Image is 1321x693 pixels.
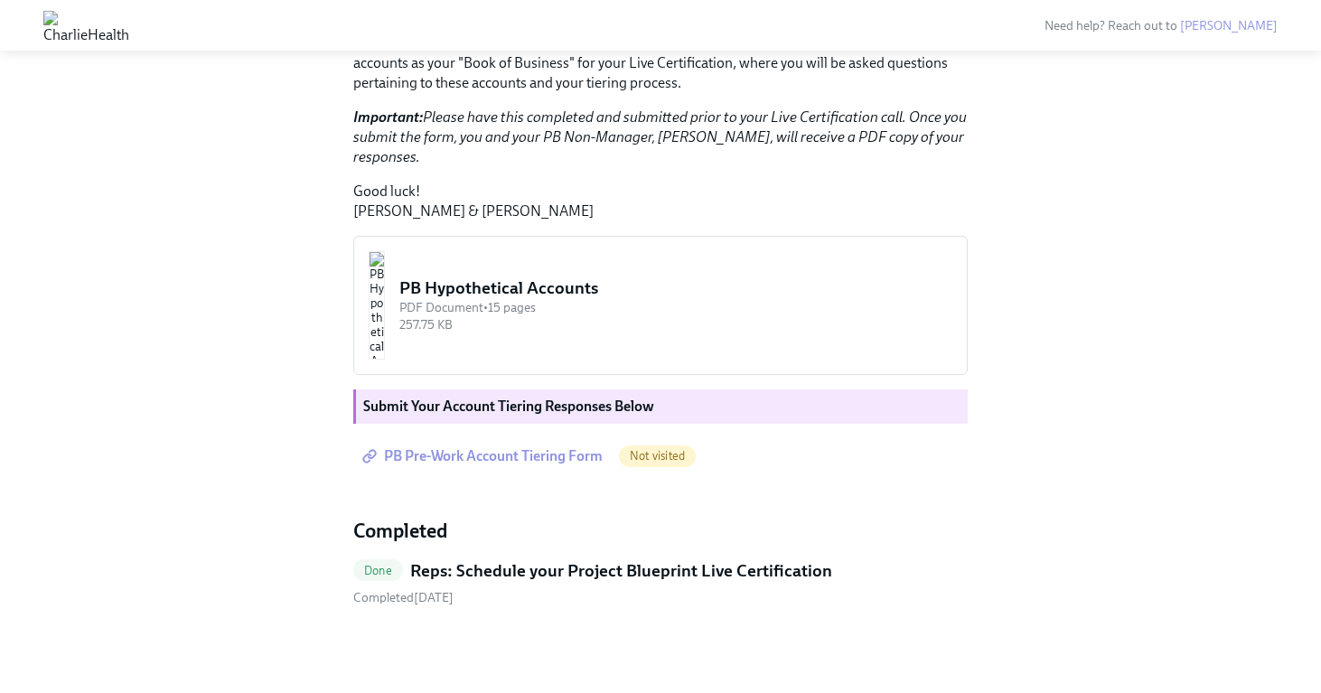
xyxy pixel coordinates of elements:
[399,316,952,333] div: 257.75 KB
[366,447,603,465] span: PB Pre-Work Account Tiering Form
[619,449,696,463] span: Not visited
[353,559,968,607] a: DoneReps: Schedule your Project Blueprint Live Certification Completed[DATE]
[353,14,953,52] strong: tier the attached hypothetical accounts based on your current market/territory designation.
[353,564,403,577] span: Done
[363,398,654,415] strong: Submit Your Account Tiering Responses Below
[410,559,832,583] h5: Reps: Schedule your Project Blueprint Live Certification
[369,251,385,360] img: PB Hypothetical Accounts
[399,299,952,316] div: PDF Document • 15 pages
[353,590,454,605] span: Tuesday, September 2nd 2025, 12:14 pm
[353,14,968,93] p: In preparation for your Project Blueprint Live Certification, please take the time to Treat these...
[43,11,129,40] img: CharlieHealth
[353,518,968,545] h4: Completed
[1045,18,1278,33] span: Need help? Reach out to
[353,182,968,221] p: Good luck! [PERSON_NAME] & [PERSON_NAME]
[353,108,423,126] strong: Important:
[353,236,968,375] button: PB Hypothetical AccountsPDF Document•15 pages257.75 KB
[399,276,952,300] div: PB Hypothetical Accounts
[353,108,967,165] em: Please have this completed and submitted prior to your Live Certification call. Once you submit t...
[353,438,615,474] a: PB Pre-Work Account Tiering Form
[1180,18,1278,33] a: [PERSON_NAME]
